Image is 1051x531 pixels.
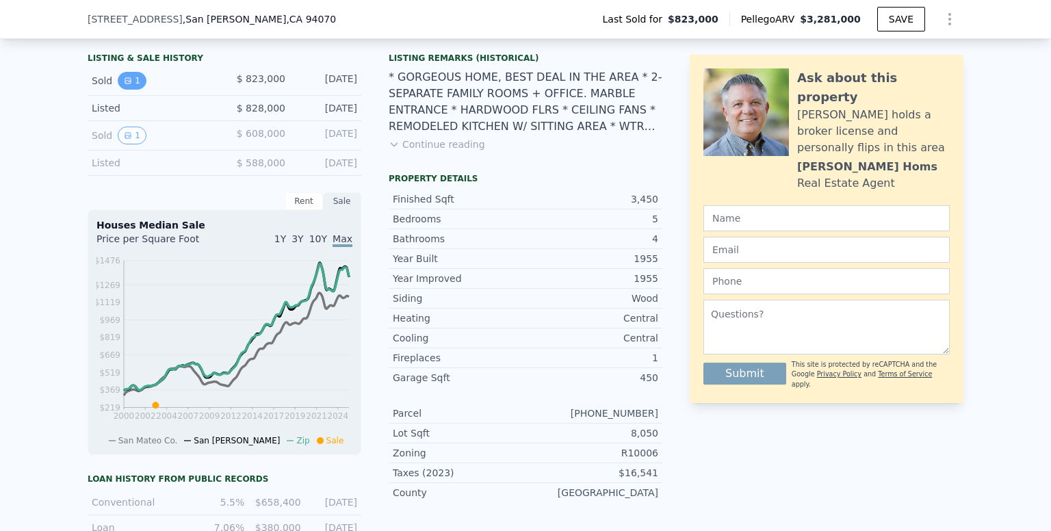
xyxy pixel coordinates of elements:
[525,331,658,345] div: Central
[118,436,178,445] span: San Mateo Co.
[194,436,280,445] span: San [PERSON_NAME]
[797,68,950,107] div: Ask about this property
[703,237,950,263] input: Email
[94,281,120,290] tspan: $1269
[135,411,156,421] tspan: 2002
[96,232,224,254] div: Price per Square Foot
[323,192,361,210] div: Sale
[393,212,525,226] div: Bedrooms
[99,315,120,325] tspan: $969
[393,232,525,246] div: Bathrooms
[393,466,525,480] div: Taxes (2023)
[252,495,300,509] div: $658,400
[296,101,357,115] div: [DATE]
[118,127,146,144] button: View historical data
[92,495,188,509] div: Conventional
[389,53,662,64] div: Listing Remarks (Historical)
[92,127,213,144] div: Sold
[393,311,525,325] div: Heating
[603,12,669,26] span: Last Sold for
[878,370,932,378] a: Terms of Service
[328,411,349,421] tspan: 2024
[525,272,658,285] div: 1955
[199,411,220,421] tspan: 2009
[88,12,183,26] span: [STREET_ADDRESS]
[92,156,213,170] div: Listed
[393,426,525,440] div: Lot Sqft
[291,233,303,244] span: 3Y
[94,298,120,307] tspan: $1119
[296,156,357,170] div: [DATE]
[817,370,861,378] a: Privacy Policy
[703,205,950,231] input: Name
[118,72,146,90] button: View historical data
[285,192,323,210] div: Rent
[389,173,662,184] div: Property details
[237,128,285,139] span: $ 608,000
[333,233,352,247] span: Max
[792,360,950,389] div: This site is protected by reCAPTCHA and the Google and apply.
[797,175,895,192] div: Real Estate Agent
[525,212,658,226] div: 5
[393,486,525,500] div: County
[96,218,352,232] div: Houses Median Sale
[183,12,336,26] span: , San [PERSON_NAME]
[703,268,950,294] input: Phone
[92,101,213,115] div: Listed
[99,333,120,342] tspan: $819
[296,436,309,445] span: Zip
[800,14,861,25] span: $3,281,000
[285,411,306,421] tspan: 2019
[309,495,357,509] div: [DATE]
[99,403,120,413] tspan: $219
[797,159,937,175] div: [PERSON_NAME] Homs
[393,252,525,265] div: Year Built
[99,385,120,395] tspan: $369
[296,72,357,90] div: [DATE]
[393,406,525,420] div: Parcel
[263,411,285,421] tspan: 2017
[274,233,286,244] span: 1Y
[525,466,658,480] div: $16,541
[393,446,525,460] div: Zoning
[393,371,525,385] div: Garage Sqft
[389,69,662,135] div: * GORGEOUS HOME, BEST DEAL IN THE AREA * 2-SEPARATE FAMILY ROOMS + OFFICE. MARBLE ENTRANCE * HARD...
[88,474,361,484] div: Loan history from public records
[393,292,525,305] div: Siding
[196,495,244,509] div: 5.5%
[389,138,485,151] button: Continue reading
[393,331,525,345] div: Cooling
[877,7,925,31] button: SAVE
[525,371,658,385] div: 450
[296,127,357,144] div: [DATE]
[525,292,658,305] div: Wood
[525,426,658,440] div: 8,050
[309,233,327,244] span: 10Y
[220,411,242,421] tspan: 2012
[668,12,718,26] span: $823,000
[525,406,658,420] div: [PHONE_NUMBER]
[99,350,120,360] tspan: $669
[237,73,285,84] span: $ 823,000
[237,157,285,168] span: $ 588,000
[94,256,120,265] tspan: $1476
[156,411,177,421] tspan: 2004
[92,72,213,90] div: Sold
[286,14,336,25] span: , CA 94070
[525,192,658,206] div: 3,450
[114,411,135,421] tspan: 2000
[703,363,786,385] button: Submit
[525,486,658,500] div: [GEOGRAPHIC_DATA]
[525,351,658,365] div: 1
[326,436,344,445] span: Sale
[393,192,525,206] div: Finished Sqft
[393,351,525,365] div: Fireplaces
[393,272,525,285] div: Year Improved
[525,311,658,325] div: Central
[99,368,120,378] tspan: $519
[237,103,285,114] span: $ 828,000
[525,232,658,246] div: 4
[525,252,658,265] div: 1955
[936,5,963,33] button: Show Options
[88,53,361,66] div: LISTING & SALE HISTORY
